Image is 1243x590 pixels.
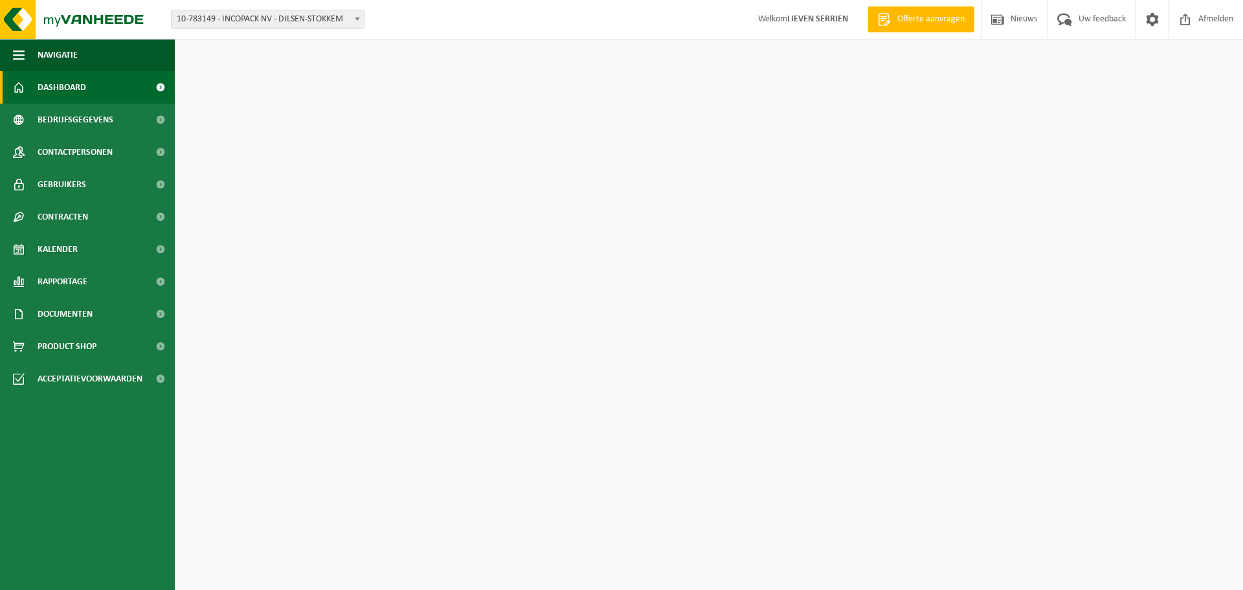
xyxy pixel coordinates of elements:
a: Offerte aanvragen [868,6,974,32]
span: Bedrijfsgegevens [38,104,113,136]
span: Kalender [38,233,78,266]
span: 10-783149 - INCOPACK NV - DILSEN-STOKKEM [171,10,364,29]
span: 10-783149 - INCOPACK NV - DILSEN-STOKKEM [172,10,364,28]
span: Contactpersonen [38,136,113,168]
span: Contracten [38,201,88,233]
span: Documenten [38,298,93,330]
span: Dashboard [38,71,86,104]
span: Acceptatievoorwaarden [38,363,142,395]
span: Offerte aanvragen [894,13,968,26]
span: Rapportage [38,266,87,298]
span: Gebruikers [38,168,86,201]
strong: LIEVEN SERRIEN [787,14,848,24]
span: Navigatie [38,39,78,71]
span: Product Shop [38,330,96,363]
